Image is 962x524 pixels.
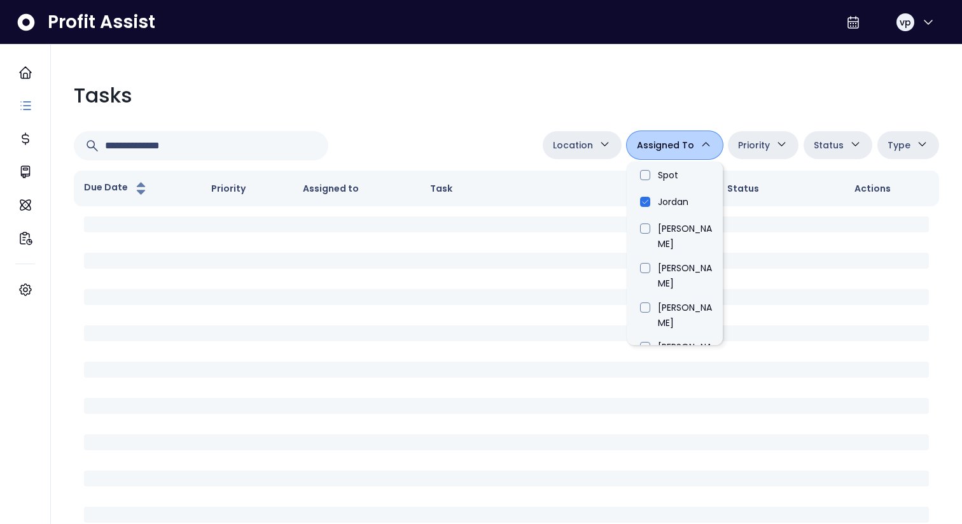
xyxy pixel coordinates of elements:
[738,138,770,153] span: Priority
[844,171,939,206] th: Actions
[888,138,910,153] span: Type
[201,171,293,206] th: Priority
[637,138,694,153] span: Assigned To
[900,16,911,29] span: vp
[553,138,593,153] span: Location
[814,138,844,153] span: Status
[420,171,717,206] th: Task
[74,80,132,111] p: Tasks
[85,138,100,153] svg: Search icon
[717,171,844,206] th: Status
[48,11,155,34] span: Profit Assist
[293,171,420,206] th: Assigned to
[84,181,149,196] button: Due Date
